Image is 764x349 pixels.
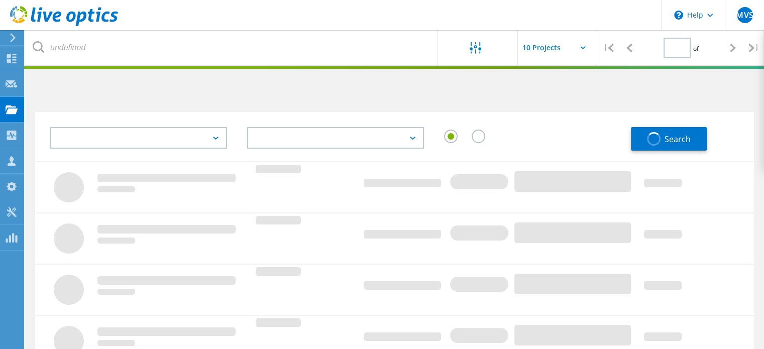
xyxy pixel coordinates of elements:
span: MVS [736,11,753,19]
button: Search [631,127,707,151]
span: Search [665,134,691,145]
a: Live Optics Dashboard [10,21,118,28]
div: | [743,30,764,66]
input: undefined [25,30,438,65]
svg: \n [674,11,683,20]
span: of [693,44,699,53]
div: | [598,30,619,66]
